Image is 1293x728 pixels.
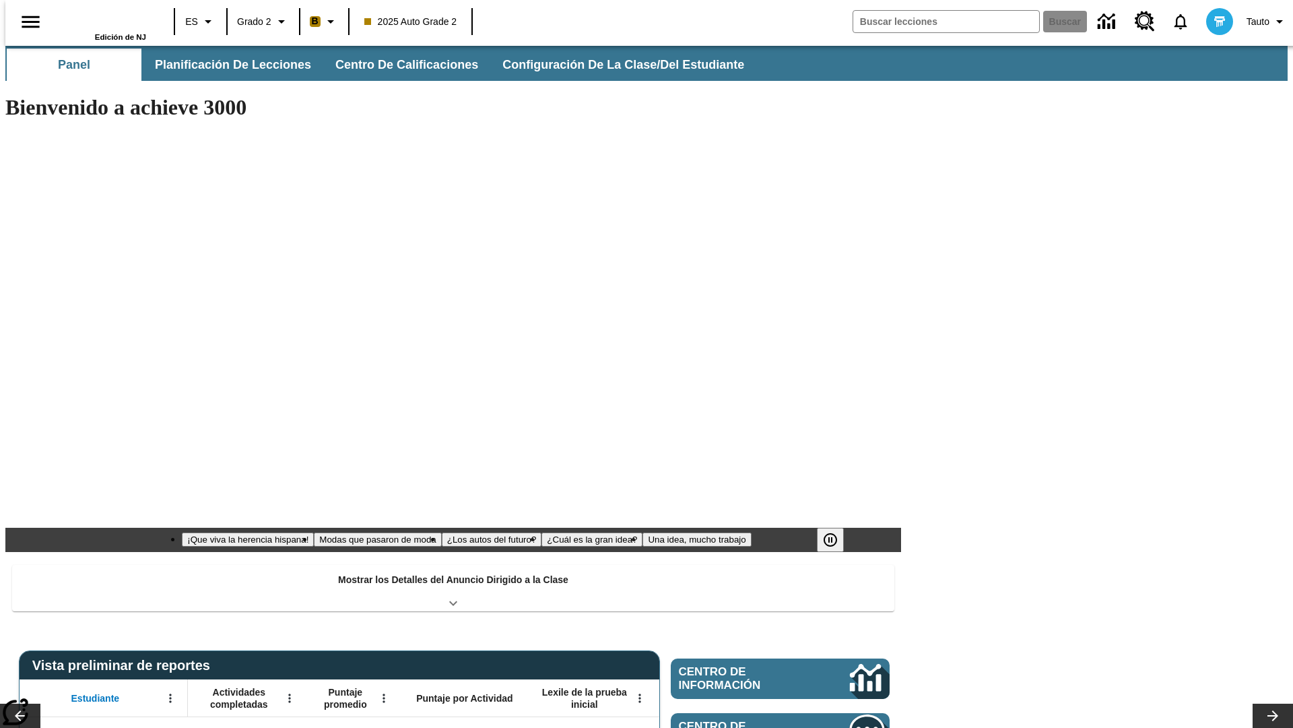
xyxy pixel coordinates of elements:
[12,565,894,611] div: Mostrar los Detalles del Anuncio Dirigido a la Clase
[1090,3,1127,40] a: Centro de información
[58,57,90,73] span: Panel
[232,9,295,34] button: Grado: Grado 2, Elige un grado
[59,5,146,41] div: Portada
[642,533,751,547] button: Diapositiva 5 Una idea, mucho trabajo
[195,686,284,710] span: Actividades completadas
[671,659,890,699] a: Centro de información
[502,57,744,73] span: Configuración de la clase/del estudiante
[679,665,805,692] span: Centro de información
[5,95,901,120] h1: Bienvenido a achieve 3000
[155,57,311,73] span: Planificación de lecciones
[364,15,457,29] span: 2025 Auto Grade 2
[313,686,378,710] span: Puntaje promedio
[416,692,512,704] span: Puntaje por Actividad
[335,57,478,73] span: Centro de calificaciones
[71,692,120,704] span: Estudiante
[853,11,1039,32] input: Buscar campo
[374,688,394,708] button: Abrir menú
[179,9,222,34] button: Lenguaje: ES, Selecciona un idioma
[1241,9,1293,34] button: Perfil/Configuración
[59,6,146,33] a: Portada
[237,15,271,29] span: Grado 2
[1198,4,1241,39] button: Escoja un nuevo avatar
[1253,704,1293,728] button: Carrusel de lecciones, seguir
[5,46,1288,81] div: Subbarra de navegación
[338,573,568,587] p: Mostrar los Detalles del Anuncio Dirigido a la Clase
[314,533,441,547] button: Diapositiva 2 Modas que pasaron de moda
[304,9,344,34] button: Boost El color de la clase es anaranjado claro. Cambiar el color de la clase.
[11,2,51,42] button: Abrir el menú lateral
[492,49,755,81] button: Configuración de la clase/del estudiante
[182,533,314,547] button: Diapositiva 1 ¡Que viva la herencia hispana!
[1247,15,1269,29] span: Tauto
[442,533,542,547] button: Diapositiva 3 ¿Los autos del futuro?
[5,49,756,81] div: Subbarra de navegación
[1163,4,1198,39] a: Notificaciones
[185,15,198,29] span: ES
[817,528,844,552] button: Pausar
[7,49,141,81] button: Panel
[312,13,319,30] span: B
[541,533,642,547] button: Diapositiva 4 ¿Cuál es la gran idea?
[630,688,650,708] button: Abrir menú
[279,688,300,708] button: Abrir menú
[535,686,634,710] span: Lexile de la prueba inicial
[325,49,489,81] button: Centro de calificaciones
[1206,8,1233,35] img: avatar image
[160,688,180,708] button: Abrir menú
[817,528,857,552] div: Pausar
[32,658,217,673] span: Vista preliminar de reportes
[1127,3,1163,40] a: Centro de recursos, Se abrirá en una pestaña nueva.
[144,49,322,81] button: Planificación de lecciones
[95,33,146,41] span: Edición de NJ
